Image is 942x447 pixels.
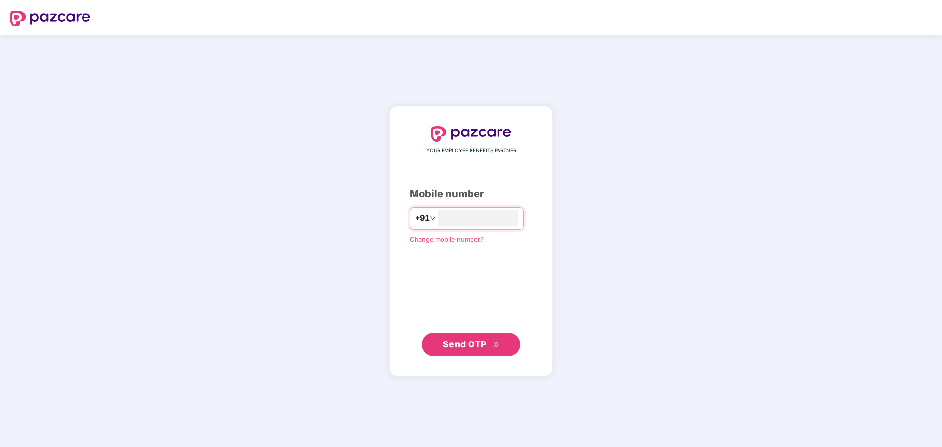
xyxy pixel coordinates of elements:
[493,342,499,348] span: double-right
[443,339,487,349] span: Send OTP
[430,215,436,221] span: down
[431,126,511,142] img: logo
[426,147,516,155] span: YOUR EMPLOYEE BENEFITS PARTNER
[415,212,430,224] span: +91
[422,333,520,356] button: Send OTPdouble-right
[410,236,484,243] a: Change mobile number?
[410,186,532,202] div: Mobile number
[10,11,90,26] img: logo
